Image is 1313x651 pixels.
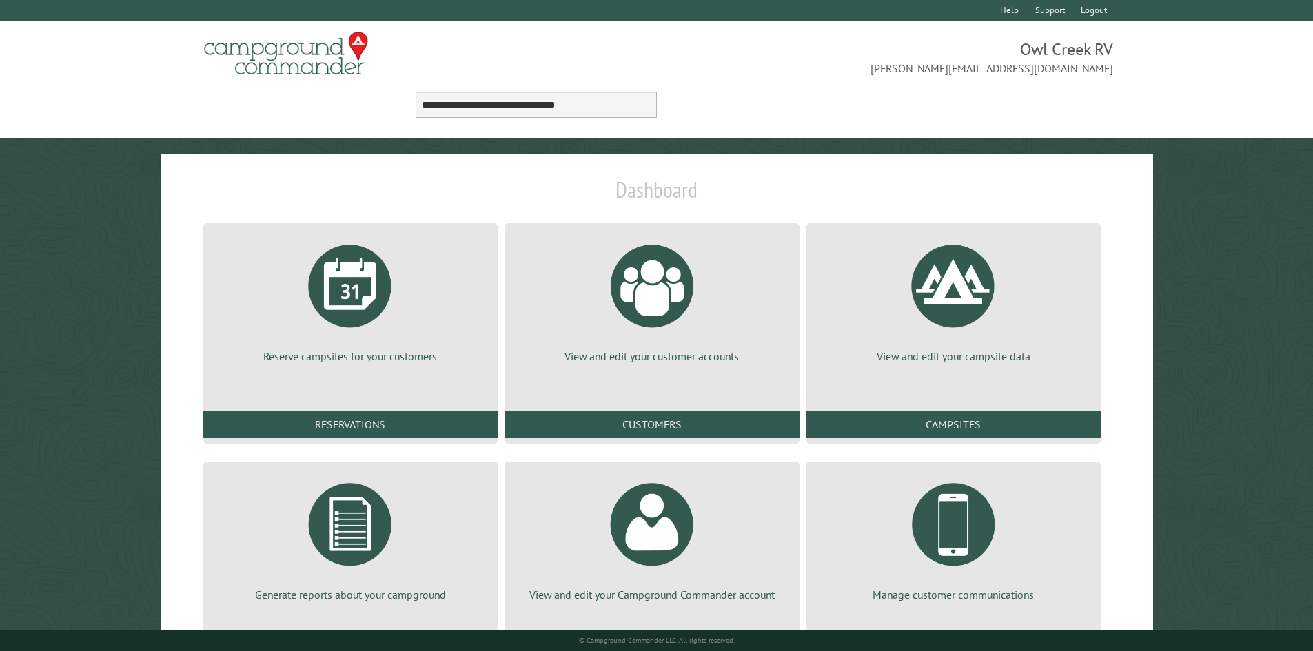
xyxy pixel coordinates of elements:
p: View and edit your customer accounts [521,349,782,364]
a: View and edit your customer accounts [521,234,782,364]
a: Customers [505,411,799,438]
p: Generate reports about your campground [220,587,481,602]
h1: Dashboard [200,176,1114,214]
small: © Campground Commander LLC. All rights reserved. [579,636,735,645]
p: Reserve campsites for your customers [220,349,481,364]
a: Reservations [203,411,498,438]
a: Generate reports about your campground [220,473,481,602]
img: Campground Commander [200,27,372,81]
p: View and edit your Campground Commander account [521,587,782,602]
a: Campsites [806,411,1101,438]
a: View and edit your Campground Commander account [521,473,782,602]
a: Manage customer communications [823,473,1084,602]
p: Manage customer communications [823,587,1084,602]
a: View and edit your campsite data [823,234,1084,364]
a: Reserve campsites for your customers [220,234,481,364]
span: Owl Creek RV [PERSON_NAME][EMAIL_ADDRESS][DOMAIN_NAME] [657,38,1114,76]
p: View and edit your campsite data [823,349,1084,364]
